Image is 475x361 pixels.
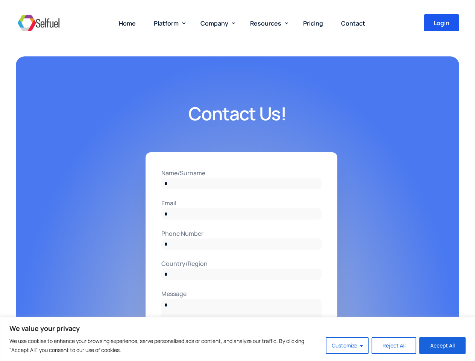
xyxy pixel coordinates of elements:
label: Message [161,289,322,299]
a: Login [424,14,459,31]
span: Resources [250,19,281,27]
h2: Contact Us! [46,102,429,126]
img: Selfuel - Democratizing Innovation [16,12,62,34]
button: Accept All [419,337,466,354]
span: Pricing [303,19,323,27]
label: Email [161,198,322,208]
span: Contact [341,19,365,27]
span: Platform [154,19,179,27]
label: Name/Surname [161,168,322,178]
span: Company [200,19,228,27]
span: Login [434,20,449,26]
label: Country/Region [161,259,322,268]
iframe: Chat Widget [437,325,475,361]
p: We use cookies to enhance your browsing experience, serve personalized ads or content, and analyz... [9,337,320,355]
span: Home [119,19,136,27]
p: We value your privacy [9,324,466,333]
button: Customize [326,337,369,354]
button: Reject All [372,337,416,354]
label: Phone Number [161,229,322,238]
